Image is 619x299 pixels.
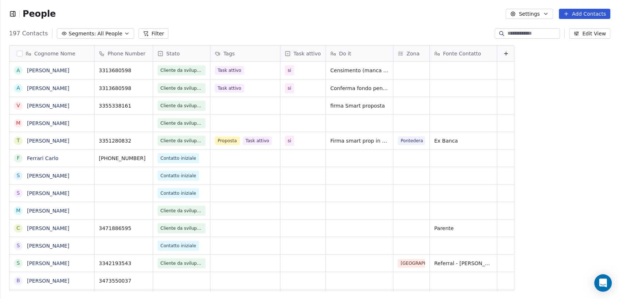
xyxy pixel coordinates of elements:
[434,260,493,267] span: Referral - [PERSON_NAME]
[99,260,148,267] span: 3342193543
[210,46,280,61] div: Tags
[99,102,148,109] span: 3355338161
[27,260,69,266] a: [PERSON_NAME]
[23,8,56,19] span: People
[160,120,203,127] span: Cliente da sviluppare
[27,120,69,126] a: [PERSON_NAME]
[280,46,326,61] div: Task attivo
[160,190,196,197] span: Contatto iniziale
[393,46,429,61] div: Zona
[215,136,240,145] span: Proposta
[406,50,420,57] span: Zona
[434,225,493,232] span: Parente
[16,67,20,74] div: A
[9,46,94,61] div: Cognome Nome
[160,155,196,162] span: Contatto iniziale
[330,102,389,109] span: firma Smart proposta
[569,28,610,39] button: Edit View
[99,155,148,162] span: [PHONE_NUMBER]
[288,85,291,92] span: si
[16,277,20,284] div: B
[16,224,20,232] div: C
[99,137,148,144] span: 3351280832
[166,50,180,57] span: Stato
[94,62,515,291] div: grid
[293,50,321,57] span: Task attivo
[9,29,48,38] span: 197 Contacts
[160,207,203,214] span: Cliente da sviluppare
[27,278,69,284] a: [PERSON_NAME]
[139,28,169,39] button: Filter
[99,277,148,284] span: 3473550037
[330,137,389,144] span: Firma smart prop in corso + reinvestimento 26k di disinvestimento
[17,172,20,179] div: S
[27,67,69,73] a: [PERSON_NAME]
[27,190,69,196] a: [PERSON_NAME]
[108,50,145,57] span: Phone Number
[9,62,94,291] div: grid
[160,102,203,109] span: Cliente da sviluppare
[17,137,20,144] div: T
[160,137,203,144] span: Cliente da sviluppare
[398,136,425,145] span: Pontedera
[288,137,291,144] span: si
[398,259,425,268] span: [GEOGRAPHIC_DATA]
[17,259,20,267] div: S
[434,137,493,144] span: Ex Banca
[17,189,20,197] div: S
[16,84,20,92] div: A
[16,207,20,214] div: M
[330,85,389,92] span: Conferma fondo pensione
[339,50,351,57] span: Do it
[443,50,481,57] span: Fonte Contatto
[153,46,210,61] div: Stato
[97,30,122,38] span: All People
[27,85,69,91] a: [PERSON_NAME]
[17,154,20,162] div: F
[27,225,69,231] a: [PERSON_NAME]
[215,66,244,75] span: Task attivo
[27,138,69,144] a: [PERSON_NAME]
[27,103,69,109] a: [PERSON_NAME]
[160,67,203,74] span: Cliente da sviluppare
[27,155,58,161] a: Ferrari Carlo
[559,9,610,19] button: Add Contacts
[160,172,196,179] span: Contatto iniziale
[69,30,96,38] span: Segments:
[16,102,20,109] div: V
[506,9,553,19] button: Settings
[27,208,69,214] a: [PERSON_NAME]
[160,260,203,267] span: Cliente da sviluppare
[94,46,153,61] div: Phone Number
[34,50,75,57] span: Cognome Nome
[99,225,148,232] span: 3471886595
[17,242,20,249] div: S
[288,67,291,74] span: si
[160,85,203,92] span: Cliente da sviluppare
[430,46,497,61] div: Fonte Contatto
[16,119,20,127] div: M
[215,84,244,93] span: Task attivo
[326,46,393,61] div: Do it
[243,136,272,145] span: Task attivo
[223,50,235,57] span: Tags
[330,67,389,74] span: Censimento (manca certificato di nascita) + Conferma fondo pensione
[594,274,612,292] div: Open Intercom Messenger
[160,242,196,249] span: Contatto iniziale
[99,67,148,74] span: 3313680598
[27,173,69,179] a: [PERSON_NAME]
[27,243,69,249] a: [PERSON_NAME]
[160,225,203,232] span: Cliente da sviluppare
[99,85,148,92] span: 3313680598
